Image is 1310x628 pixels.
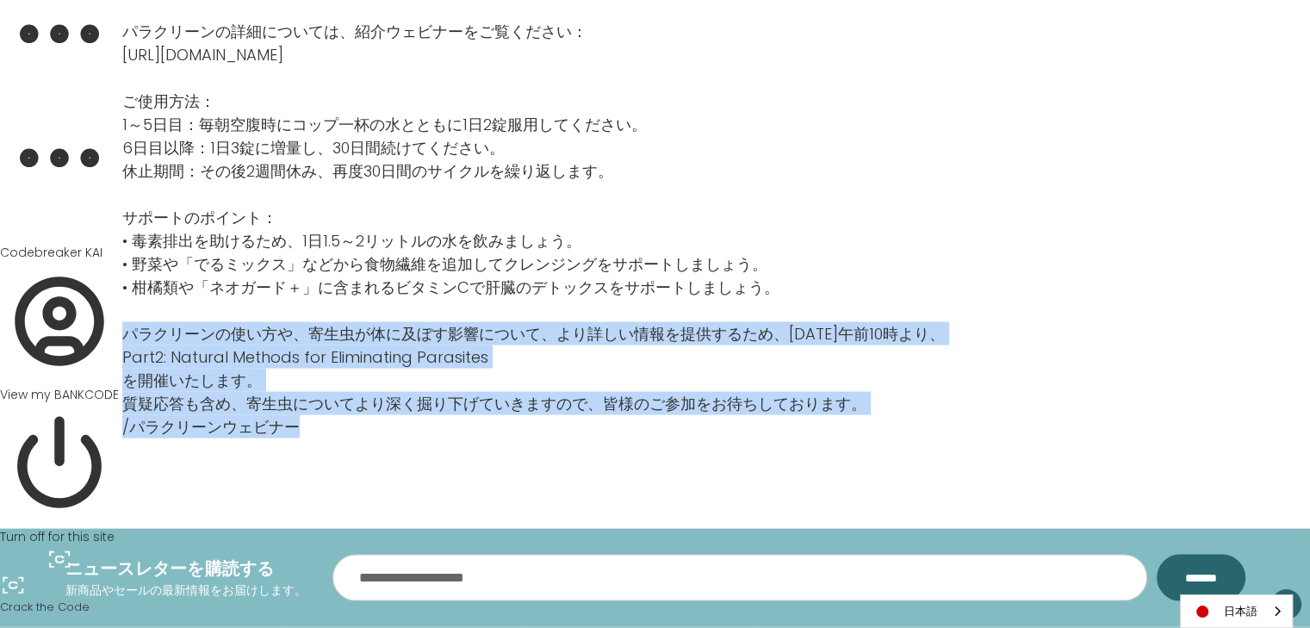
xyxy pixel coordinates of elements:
[122,415,945,438] p: /パラクリーンウェビナー
[49,223,70,244] img: nkSnSEy9oQAAAABJRU5ErkJggg==
[47,546,72,572] img: tHpM1yUaNeRpvNZA00+lEaQxYogixVBFiuCLFYEWawIslgRZLEiyGJFkMWKIIsVQRYrgn8AiRa2BtrOgaUAAAAASUVORK5CYII=
[122,20,945,43] p: パラクリーンの詳細については、紹介ウェビナーをご覧ください：
[122,44,283,65] a: [URL][DOMAIN_NAME]
[1180,594,1293,628] div: Language
[1181,595,1292,627] a: 日本語
[1180,594,1293,628] aside: Language selected: 日本語
[122,90,945,183] p: ご使用方法： 1～5日目：毎朝空腹時にコップ一杯の水とともに1日2錠服用してください。 6日目以降：1日3錠に増量し、30日間続けてください。 休止期間：その後2週間休み、再度30日間のサイクル...
[65,556,307,581] h4: ニュースレターを購読する
[122,206,945,299] p: サポートのポイント： • 毒素排出を助けるため、1日1.5～2リットルの水を飲みましょう。 • 野菜や「でるミックス」などから食物繊維を追加してクレンジングをサポートしましょう。 • 柑橘類や「...
[122,322,945,415] p: パラクリーンの使い方や、寄生虫が体に及ぼす影響について、より詳しい情報を提供するため、[DATE]午前10時より、 Part2: Natural Methods for Eliminating ...
[65,581,307,600] p: 新商品やセールの最新情報をお届けします。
